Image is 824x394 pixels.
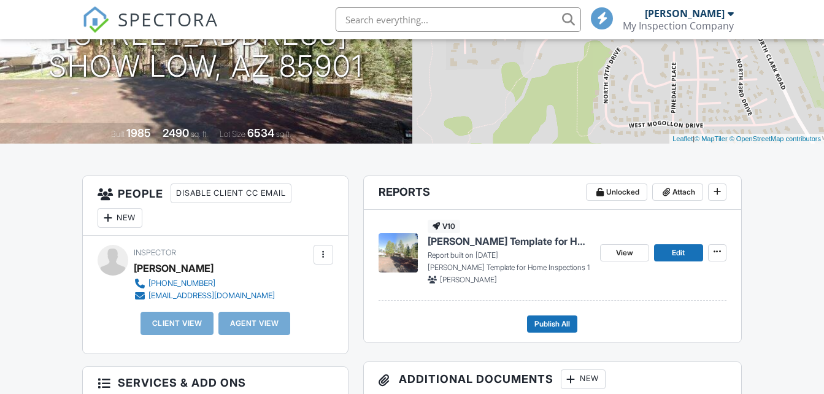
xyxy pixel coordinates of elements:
[126,126,151,139] div: 1985
[336,7,581,32] input: Search everything...
[118,6,218,32] span: SPECTORA
[247,126,274,139] div: 6534
[83,176,348,236] h3: People
[134,248,176,257] span: Inspector
[695,135,728,142] a: © MapTiler
[561,369,606,389] div: New
[82,6,109,33] img: The Best Home Inspection Software - Spectora
[134,290,275,302] a: [EMAIL_ADDRESS][DOMAIN_NAME]
[669,134,824,144] div: |
[98,208,142,228] div: New
[672,135,693,142] a: Leaflet
[171,183,291,203] div: Disable Client CC Email
[276,129,291,139] span: sq.ft.
[730,135,821,142] a: © OpenStreetMap contributors
[148,291,275,301] div: [EMAIL_ADDRESS][DOMAIN_NAME]
[148,279,215,288] div: [PHONE_NUMBER]
[163,126,189,139] div: 2490
[111,129,125,139] span: Built
[134,259,214,277] div: [PERSON_NAME]
[220,129,245,139] span: Lot Size
[48,18,363,83] h1: [STREET_ADDRESS] Show Low, AZ 85901
[134,277,275,290] a: [PHONE_NUMBER]
[82,17,218,42] a: SPECTORA
[645,7,725,20] div: [PERSON_NAME]
[191,129,208,139] span: sq. ft.
[623,20,734,32] div: My Inspection Company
